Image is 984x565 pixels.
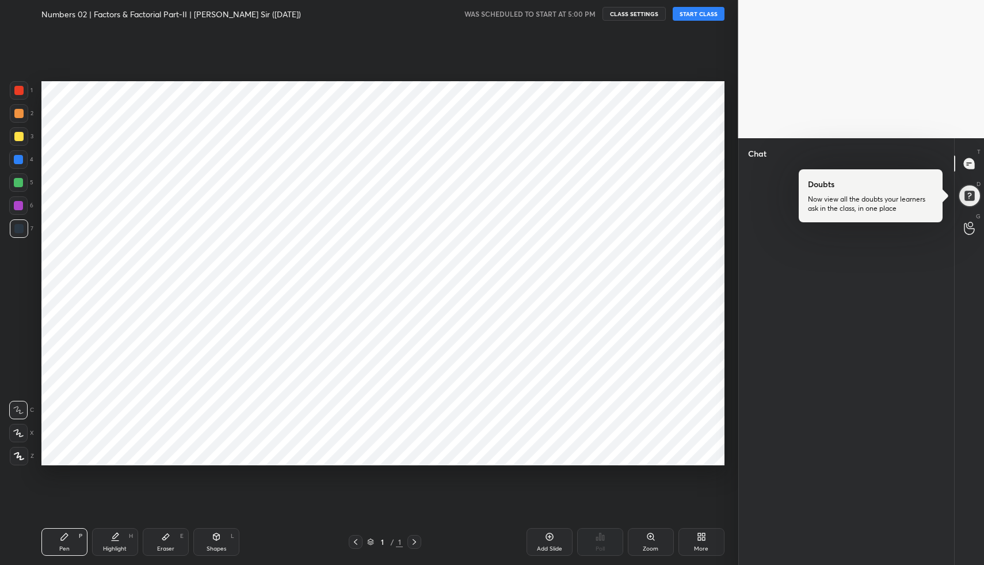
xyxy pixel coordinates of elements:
[976,212,981,221] p: G
[9,424,34,442] div: X
[79,533,82,539] div: P
[9,173,33,192] div: 5
[977,180,981,188] p: D
[694,546,708,552] div: More
[602,7,666,21] button: CLASS SETTINGS
[207,546,226,552] div: Shapes
[59,546,70,552] div: Pen
[129,533,133,539] div: H
[10,104,33,123] div: 2
[643,546,658,552] div: Zoom
[9,150,33,169] div: 4
[41,9,301,20] h4: Numbers 02 | Factors & Factorial Part-II | [PERSON_NAME] Sir ([DATE])
[739,138,776,169] p: Chat
[977,147,981,156] p: T
[231,533,234,539] div: L
[673,7,724,21] button: START CLASS
[9,196,33,215] div: 6
[464,9,596,19] h5: WAS SCHEDULED TO START AT 5:00 PM
[10,81,33,100] div: 1
[180,533,184,539] div: E
[103,546,127,552] div: Highlight
[390,539,394,545] div: /
[396,537,403,547] div: 1
[10,127,33,146] div: 3
[10,219,33,238] div: 7
[376,539,388,545] div: 1
[537,546,562,552] div: Add Slide
[157,546,174,552] div: Eraser
[10,447,34,465] div: Z
[9,401,34,419] div: C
